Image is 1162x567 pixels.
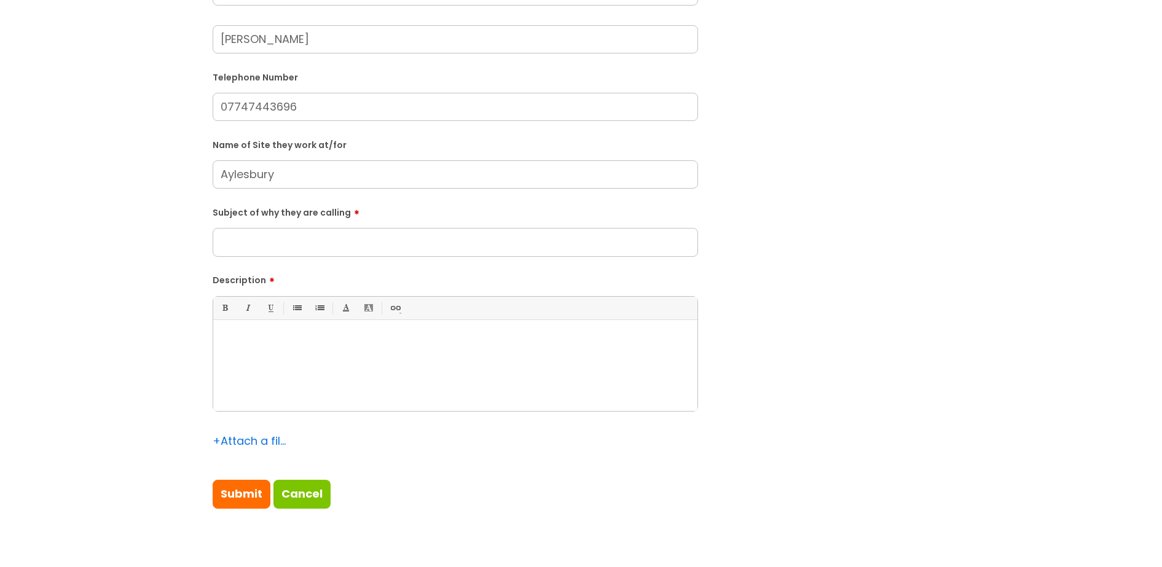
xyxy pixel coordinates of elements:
[361,300,376,316] a: Back Color
[312,300,327,316] a: 1. Ordered List (Ctrl-Shift-8)
[213,138,698,151] label: Name of Site they work at/for
[262,300,278,316] a: Underline(Ctrl-U)
[338,300,353,316] a: Font Color
[217,300,232,316] a: Bold (Ctrl-B)
[213,203,698,218] label: Subject of why they are calling
[213,70,698,83] label: Telephone Number
[240,300,255,316] a: Italic (Ctrl-I)
[289,300,304,316] a: • Unordered List (Ctrl-Shift-7)
[213,25,698,53] input: Your Name
[213,271,698,286] label: Description
[273,480,331,508] a: Cancel
[213,431,286,451] div: Attach a file
[387,300,402,316] a: Link
[213,480,270,508] input: Submit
